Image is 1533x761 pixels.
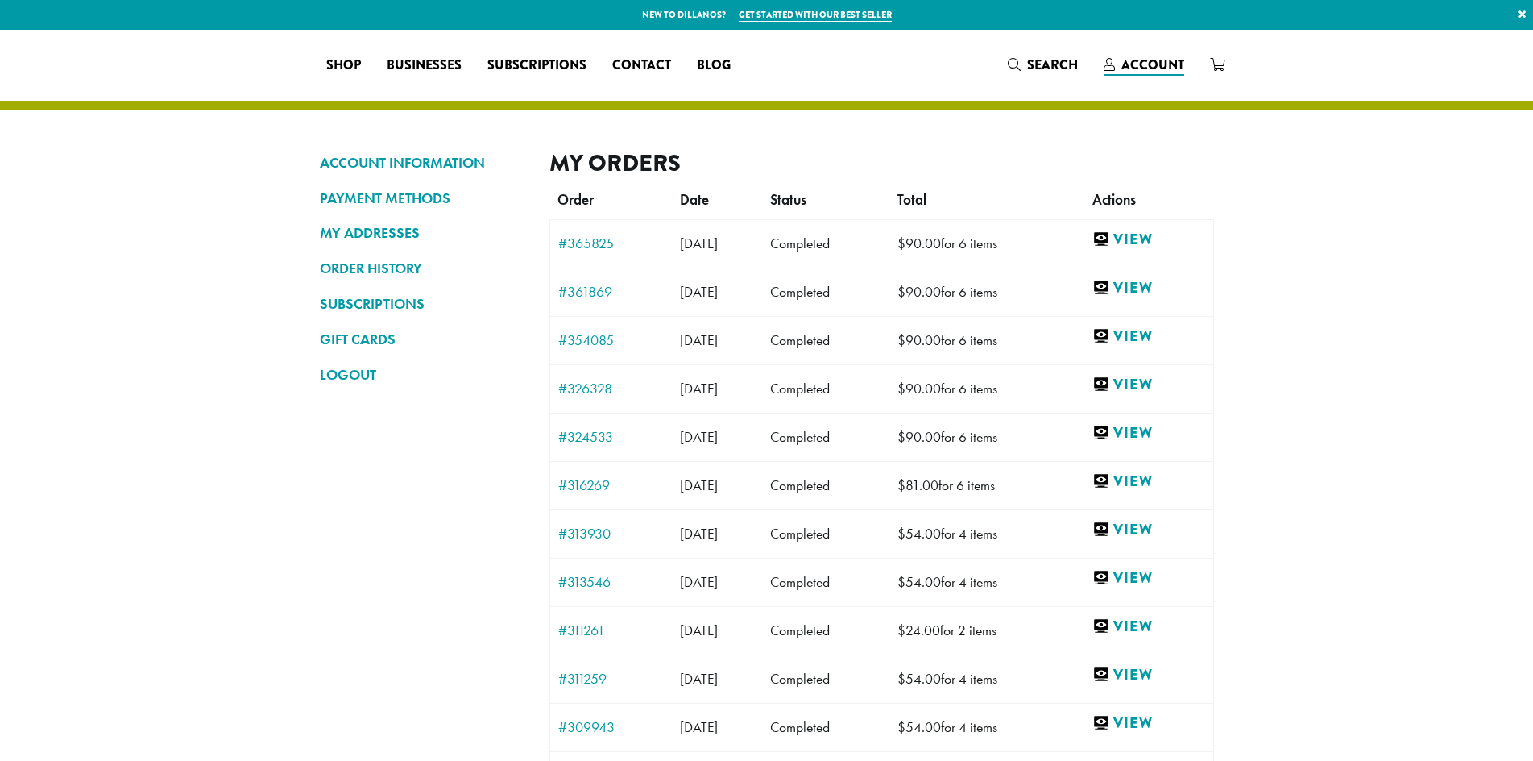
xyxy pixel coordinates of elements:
[1092,617,1205,637] a: View
[1092,326,1205,347] a: View
[897,670,905,688] span: $
[1092,375,1205,395] a: View
[680,718,718,736] span: [DATE]
[558,285,664,299] a: #361869
[313,52,374,78] a: Shop
[762,606,889,655] td: Completed
[762,219,889,268] td: Completed
[889,461,1084,509] td: for 6 items
[889,364,1084,413] td: for 6 items
[889,413,1084,461] td: for 6 items
[889,558,1084,606] td: for 4 items
[897,670,941,688] span: 54.00
[320,326,525,353] a: GIFT CARDS
[897,235,905,252] span: $
[762,364,889,413] td: Completed
[897,718,941,736] span: 54.00
[889,316,1084,364] td: for 6 items
[320,219,525,247] a: MY ADDRESSES
[762,655,889,703] td: Completed
[1092,278,1205,298] a: View
[549,149,1214,177] h2: My Orders
[558,430,664,444] a: #324533
[1092,665,1205,685] a: View
[1092,520,1205,540] a: View
[762,703,889,751] td: Completed
[1092,230,1205,250] a: View
[612,56,671,76] span: Contact
[897,622,940,639] span: 24.00
[762,509,889,558] td: Completed
[897,476,905,494] span: $
[897,476,938,494] span: 81.00
[897,235,941,252] span: 90.00
[889,509,1084,558] td: for 4 items
[897,718,905,736] span: $
[897,283,941,301] span: 90.00
[1121,56,1184,74] span: Account
[897,380,905,397] span: $
[897,331,905,349] span: $
[557,191,594,209] span: Order
[487,56,586,76] span: Subscriptions
[762,413,889,461] td: Completed
[680,191,709,209] span: Date
[1092,472,1205,492] a: View
[770,191,806,209] span: Status
[320,361,525,389] a: LOGOUT
[697,56,731,76] span: Blog
[762,558,889,606] td: Completed
[889,268,1084,316] td: for 6 items
[897,428,941,446] span: 90.00
[995,52,1091,78] a: Search
[320,149,525,177] a: ACCOUNT INFORMATION
[762,268,889,316] td: Completed
[326,56,361,76] span: Shop
[897,380,941,397] span: 90.00
[897,428,905,446] span: $
[762,316,889,364] td: Completed
[558,236,664,251] a: #365825
[558,575,664,589] a: #313546
[558,623,664,638] a: #311261
[1092,191,1136,209] span: Actions
[558,381,664,396] a: #326328
[558,672,664,686] a: #311259
[558,526,664,541] a: #313930
[739,8,892,22] a: Get started with our best seller
[897,191,926,209] span: Total
[320,185,525,212] a: PAYMENT METHODS
[1092,423,1205,443] a: View
[387,56,462,76] span: Businesses
[897,331,941,349] span: 90.00
[897,573,905,591] span: $
[680,670,718,688] span: [DATE]
[680,235,718,252] span: [DATE]
[897,283,905,301] span: $
[558,478,664,493] a: #316269
[680,476,718,494] span: [DATE]
[1027,56,1078,74] span: Search
[680,525,718,543] span: [DATE]
[762,461,889,509] td: Completed
[897,622,905,639] span: $
[889,655,1084,703] td: for 4 items
[558,333,664,347] a: #354085
[889,219,1084,268] td: for 6 items
[680,428,718,446] span: [DATE]
[897,573,941,591] span: 54.00
[680,622,718,639] span: [DATE]
[1092,713,1205,734] a: View
[680,331,718,349] span: [DATE]
[680,573,718,591] span: [DATE]
[889,703,1084,751] td: for 4 items
[320,255,525,282] a: ORDER HISTORY
[558,720,664,734] a: #309943
[680,380,718,397] span: [DATE]
[897,525,905,543] span: $
[1092,568,1205,588] a: View
[897,525,941,543] span: 54.00
[320,290,525,318] a: SUBSCRIPTIONS
[889,606,1084,655] td: for 2 items
[680,283,718,301] span: [DATE]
